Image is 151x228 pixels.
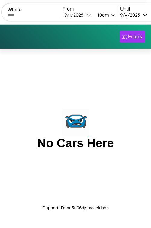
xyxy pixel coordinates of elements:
[119,31,145,43] button: Filters
[64,12,86,18] div: 9 / 1 / 2025
[63,6,117,12] label: From
[128,34,142,40] div: Filters
[42,204,108,212] p: Support ID: me5n96djsuxxiekihhc
[62,109,89,136] img: car
[93,12,117,18] button: 10am
[8,7,59,13] label: Where
[63,12,93,18] button: 9/1/2025
[95,12,111,18] div: 10am
[37,136,114,150] h2: No Cars Here
[120,12,143,18] div: 9 / 4 / 2025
